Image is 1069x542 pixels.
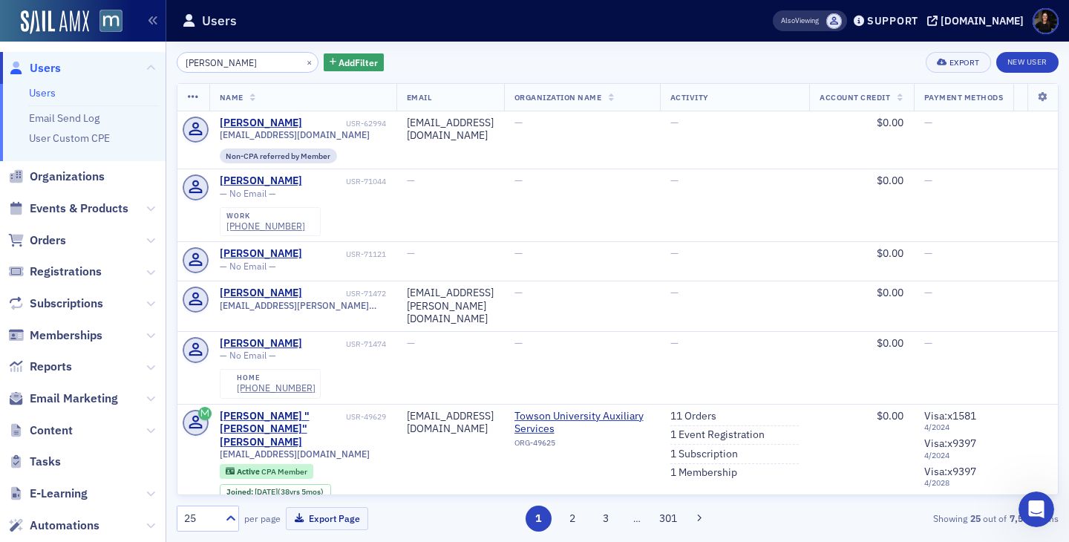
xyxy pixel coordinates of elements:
div: This is another example of a CPA candidate having a membership without a subscription and I can't... [65,238,273,296]
div: (38yrs 5mos) [255,487,324,497]
img: Profile image for Operator [12,186,36,210]
span: Memberships [30,327,102,344]
span: Tasks [30,454,61,470]
a: More in the Help Center [46,180,284,217]
span: — [924,116,932,129]
button: Gif picker [71,428,82,440]
a: [PERSON_NAME] [220,247,302,261]
span: $0.00 [877,174,903,187]
div: 25 [184,511,217,526]
a: Registrations [8,264,102,280]
span: [EMAIL_ADDRESS][DOMAIN_NAME] [220,129,370,140]
span: — [924,286,932,299]
button: Send a message… [255,422,278,446]
strong: Join Form Updates [61,154,169,166]
div: Non-CPA referred by Member [220,148,338,163]
span: Payment Methods [924,92,1004,102]
span: — [514,246,523,260]
span: Visa : x9397 [924,437,976,450]
div: I ended it [DATE] [174,307,285,339]
a: Organizations [8,169,105,185]
span: — [514,174,523,187]
span: $0.00 [877,286,903,299]
span: Account Credit [820,92,890,102]
div: This is another example of a CPA candidate having a membership without a subscription and I can't... [53,229,285,305]
a: [PHONE_NUMBER] [237,382,316,394]
div: Lauren says… [12,229,285,307]
span: $0.00 [877,246,903,260]
a: Orders [8,232,66,249]
div: Close [261,6,287,33]
button: Export Page [286,507,368,530]
span: $0.00 [877,409,903,422]
a: 11 Orders [670,410,716,423]
span: Email [407,92,432,102]
span: — [514,286,523,299]
a: 1 Event Registration [670,428,765,442]
span: Visa : x1581 [924,409,976,422]
span: Subscriptions [30,296,103,312]
span: — [924,336,932,350]
div: [PHONE_NUMBER] [226,221,305,232]
a: SailAMX [21,10,89,34]
span: $0.00 [877,336,903,350]
span: — [514,336,523,350]
div: USR-49629 [346,412,386,422]
a: User Custom CPE [29,131,110,145]
div: Showing out of items [775,512,1059,525]
div: [EMAIL_ADDRESS][PERSON_NAME][DOMAIN_NAME] [407,287,494,326]
button: 1 [526,506,552,532]
div: [EMAIL_ADDRESS][DOMAIN_NAME] [407,410,494,436]
a: E-Learning [8,486,88,502]
a: Towson University Auxiliary Services [514,410,650,436]
button: 3 [593,506,619,532]
span: … [627,512,647,525]
span: Add Filter [339,56,378,69]
span: Visa : x9397 [924,465,976,478]
div: Also [781,16,795,25]
span: — [407,336,415,350]
div: Active: Active: CPA Member [220,464,314,479]
a: Subscriptions [8,296,103,312]
span: Orders [30,232,66,249]
span: Joined : [226,487,255,497]
img: Profile image for Aidan [79,370,91,382]
strong: 25 [967,512,983,525]
span: — No Email — [220,261,276,272]
div: Join Form Updates [46,141,284,180]
span: — [407,246,415,260]
a: Automations [8,517,99,534]
div: home [237,373,316,382]
span: — No Email — [220,350,276,361]
span: — [670,246,679,260]
span: Activity [670,92,709,102]
span: [DATE] [255,486,278,497]
strong: 7,519 [1007,512,1036,525]
span: Email Marketing [30,391,118,407]
span: Name [220,92,243,102]
span: Events & Products [30,200,128,217]
span: [EMAIL_ADDRESS][DOMAIN_NAME] [220,448,370,460]
span: Registrations [30,264,102,280]
a: [PERSON_NAME] [220,287,302,300]
a: [PERSON_NAME] [220,174,302,188]
img: Profile image for Luke [63,8,87,32]
h1: Users [202,12,237,30]
span: Organization Name [514,92,602,102]
a: New User [996,52,1059,73]
div: Waiting for a teammate [15,370,282,382]
span: [EMAIL_ADDRESS][PERSON_NAME][DOMAIN_NAME] [220,300,386,311]
button: Start recording [94,428,106,440]
span: Organizations [30,169,105,185]
a: Users [8,60,61,76]
div: [PERSON_NAME] "[PERSON_NAME]" [PERSON_NAME] [220,410,344,449]
span: More in the Help Center [102,192,243,205]
label: per page [244,512,281,525]
a: [URL][DOMAIN_NAME] [108,282,224,294]
div: USR-71472 [304,289,386,298]
iframe: Intercom live chat [1019,492,1054,527]
a: Active CPA Member [226,466,307,476]
span: — [924,174,932,187]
